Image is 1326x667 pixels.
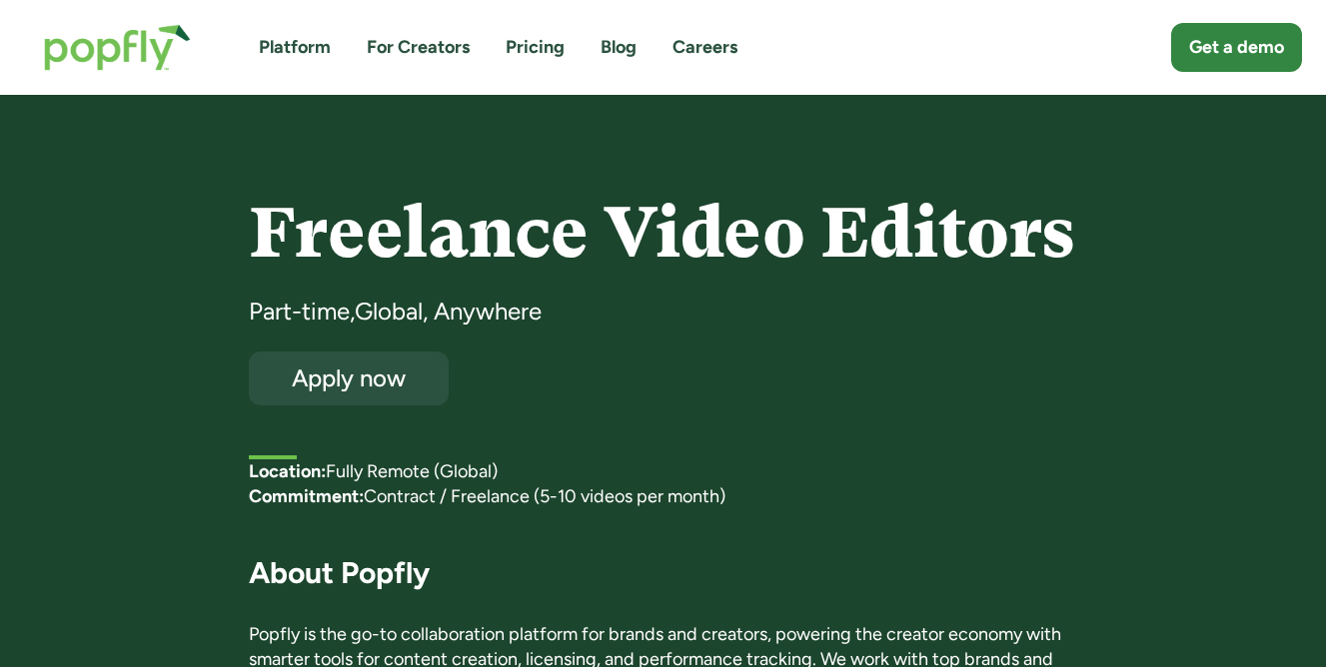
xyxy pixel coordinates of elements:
[249,195,1077,272] h4: Freelance Video Editors
[367,35,470,60] a: For Creators
[249,296,350,328] div: Part-time
[358,429,1077,454] div: [DATE]
[1189,35,1284,60] div: Get a demo
[672,35,737,60] a: Careers
[350,296,355,328] div: ,
[249,554,430,591] strong: About Popfly
[24,4,211,91] a: home
[249,485,364,507] strong: Commitment:
[601,35,637,60] a: Blog
[249,459,1077,509] p: ‍ Fully Remote (Global) Contract / Freelance (5-10 videos per month)
[259,35,331,60] a: Platform
[249,351,449,405] a: Apply now
[1171,23,1302,72] a: Get a demo
[249,429,340,454] h5: First listed:
[249,460,326,482] strong: Location:
[267,365,431,390] div: Apply now
[506,35,565,60] a: Pricing
[355,296,542,328] div: Global, Anywhere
